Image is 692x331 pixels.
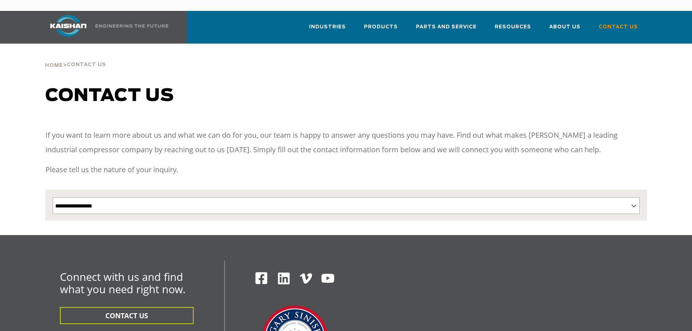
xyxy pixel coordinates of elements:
[60,307,194,324] button: CONTACT US
[495,17,531,42] a: Resources
[416,23,477,31] span: Parts and Service
[45,87,174,105] span: Contact us
[549,17,580,42] a: About Us
[309,23,346,31] span: Industries
[495,23,531,31] span: Resources
[45,63,63,68] span: Home
[60,270,186,296] span: Connect with us and find what you need right now.
[45,128,647,157] p: If you want to learn more about us and what we can do for you, our team is happy to answer any qu...
[96,24,168,28] img: Engineering the future
[255,271,268,285] img: Facebook
[549,23,580,31] span: About Us
[45,44,106,71] div: >
[599,17,638,42] a: Contact Us
[41,11,170,44] a: Kaishan USA
[277,271,291,286] img: Linkedin
[67,62,106,67] span: Contact Us
[300,273,312,284] img: Vimeo
[45,162,647,177] p: Please tell us the nature of your inquiry.
[364,17,398,42] a: Products
[309,17,346,42] a: Industries
[41,15,96,37] img: kaishan logo
[599,23,638,31] span: Contact Us
[45,62,63,68] a: Home
[321,271,335,286] img: Youtube
[416,17,477,42] a: Parts and Service
[364,23,398,31] span: Products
